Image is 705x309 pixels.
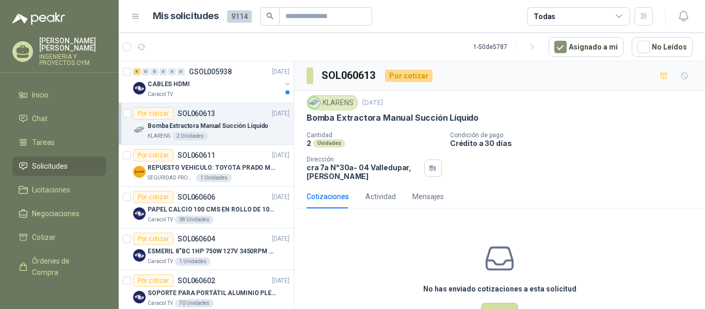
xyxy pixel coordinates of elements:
a: Por cotizarSOL060606[DATE] Company LogoPAPEL CALCIO 100 CMS EN ROLLO DE 100 GRCaracol TV38 Unidades [119,187,294,229]
img: Company Logo [133,207,146,220]
a: Órdenes de Compra [12,251,106,282]
p: Dirección [307,156,420,163]
div: Unidades [313,139,345,148]
a: Por cotizarSOL060604[DATE] Company LogoESMERIL 8"BC 1HP 750W 127V 3450RPM URREACaracol TV1 Unidades [119,229,294,270]
p: SOL060613 [178,110,215,117]
a: Chat [12,109,106,128]
h3: No has enviado cotizaciones a esta solicitud [423,283,576,295]
img: Company Logo [133,166,146,178]
p: SOL060602 [178,277,215,284]
div: 70 Unidades [175,299,214,307]
div: 0 [151,68,158,75]
img: Company Logo [133,124,146,136]
div: 6 [133,68,141,75]
span: Cotizar [32,232,56,243]
div: KLARENS [307,95,358,110]
p: Cantidad [307,132,442,139]
p: CABLES HDMI [148,79,190,89]
div: 0 [177,68,185,75]
p: [PERSON_NAME] [PERSON_NAME] [39,37,106,52]
div: 38 Unidades [175,216,214,224]
p: SEGURIDAD PROVISER LTDA [148,174,194,182]
a: Por cotizarSOL060611[DATE] Company LogoREPUESTO VEHICULO: TOYOTA PRADO MODELO 2013, CILINDRAJE 29... [119,145,294,187]
p: [DATE] [272,67,290,77]
img: Logo peakr [12,12,65,25]
p: GSOL005938 [189,68,232,75]
div: Por cotizar [133,107,173,120]
a: 6 0 0 0 0 0 GSOL005938[DATE] Company LogoCABLES HDMICaracol TV [133,66,292,99]
p: Caracol TV [148,257,173,266]
p: Caracol TV [148,90,173,99]
div: Todas [534,11,555,22]
p: ESMERIL 8"BC 1HP 750W 127V 3450RPM URREA [148,247,276,256]
h3: SOL060613 [322,68,377,84]
span: Negociaciones [32,208,79,219]
button: Asignado a mi [549,37,623,57]
span: search [266,12,274,20]
p: [DATE] [272,109,290,119]
p: cra 7a N°30a- 04 Valledupar , [PERSON_NAME] [307,163,420,181]
a: Negociaciones [12,204,106,223]
h1: Mis solicitudes [153,9,219,24]
div: 0 [168,68,176,75]
div: Por cotizar [133,191,173,203]
div: Actividad [365,191,396,202]
div: Por cotizar [133,233,173,245]
p: Bomba Extractora Manual Succión Líquido [148,121,268,131]
p: SOPORTE PARA PORTÁTIL ALUMINIO PLEGABLE VTA [148,288,276,298]
p: [DATE] [272,151,290,160]
div: 1 - 50 de 5787 [473,39,540,55]
a: Licitaciones [12,180,106,200]
div: Cotizaciones [307,191,349,202]
p: [DATE] [362,98,383,108]
p: [DATE] [272,234,290,244]
p: Caracol TV [148,216,173,224]
div: Por cotizar [385,70,432,82]
span: Chat [32,113,47,124]
a: Solicitudes [12,156,106,176]
p: [DATE] [272,192,290,202]
span: 9114 [227,10,252,23]
a: Por cotizarSOL060613[DATE] Company LogoBomba Extractora Manual Succión LíquidoKLARENS2 Unidades [119,103,294,145]
span: Licitaciones [32,184,70,196]
div: 2 Unidades [172,132,208,140]
p: [DATE] [272,276,290,286]
div: 1 Unidades [196,174,232,182]
p: 2 [307,139,311,148]
a: Cotizar [12,227,106,247]
div: 0 [159,68,167,75]
a: Tareas [12,133,106,152]
div: Por cotizar [133,149,173,161]
img: Company Logo [133,249,146,262]
div: 1 Unidades [175,257,211,266]
p: SOL060604 [178,235,215,242]
img: Company Logo [133,82,146,94]
p: KLARENS [148,132,170,140]
p: Crédito a 30 días [450,139,701,148]
p: REPUESTO VEHICULO: TOYOTA PRADO MODELO 2013, CILINDRAJE 2982 [148,163,276,173]
p: PAPEL CALCIO 100 CMS EN ROLLO DE 100 GR [148,205,276,215]
span: Tareas [32,137,55,148]
img: Company Logo [133,291,146,303]
button: No Leídos [632,37,693,57]
div: 0 [142,68,150,75]
img: Company Logo [309,97,320,108]
span: Solicitudes [32,160,68,172]
p: Condición de pago [450,132,701,139]
span: Órdenes de Compra [32,255,97,278]
div: Mensajes [412,191,444,202]
p: SOL060611 [178,152,215,159]
p: INGENIERIA Y PROYECTOS OYM [39,54,106,66]
div: Por cotizar [133,274,173,287]
a: Inicio [12,85,106,105]
span: Inicio [32,89,49,101]
p: Caracol TV [148,299,173,307]
p: SOL060606 [178,193,215,201]
p: Bomba Extractora Manual Succión Líquido [307,112,478,123]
